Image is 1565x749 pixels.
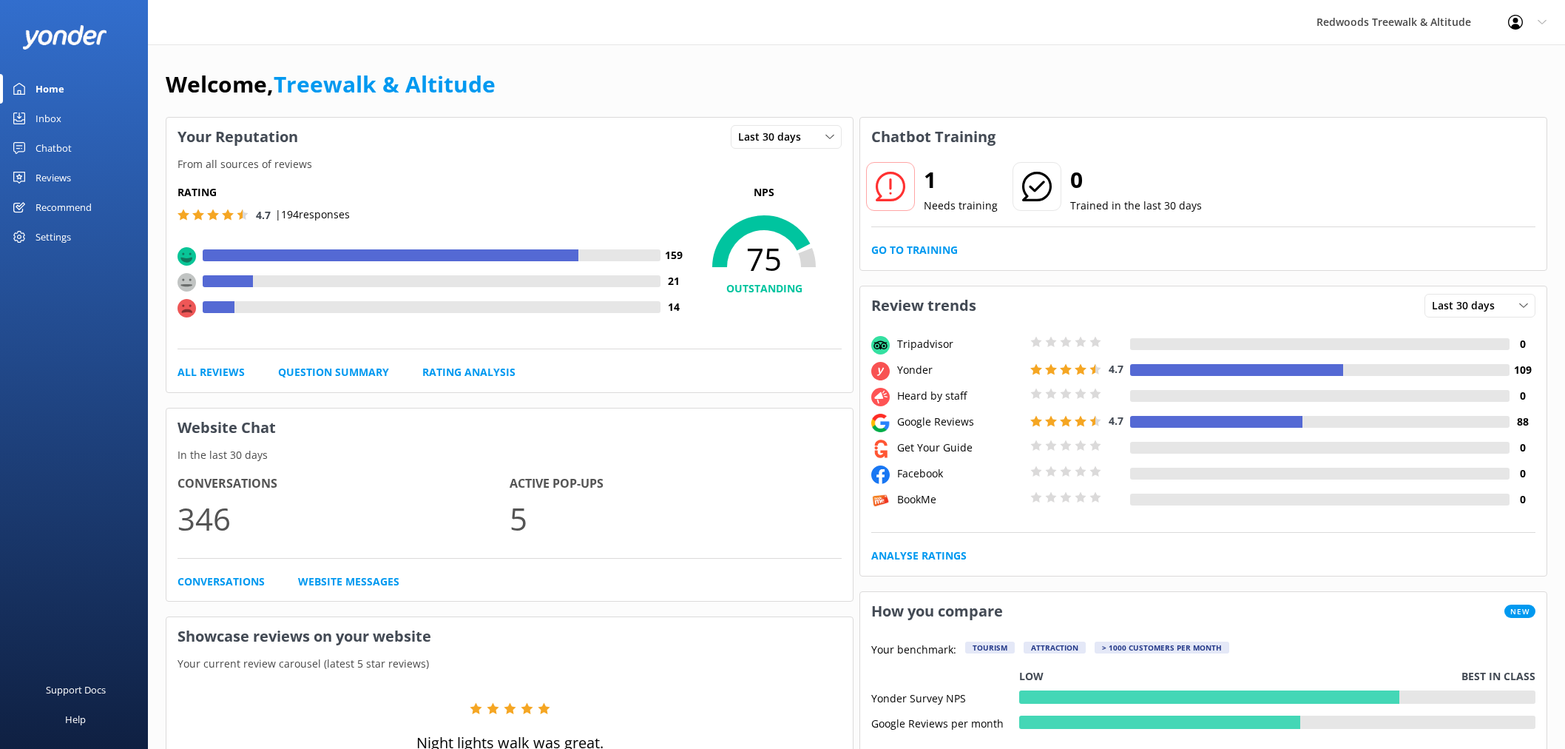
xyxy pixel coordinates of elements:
[298,574,399,590] a: Website Messages
[1510,362,1535,378] h4: 109
[1510,388,1535,404] h4: 0
[1019,668,1044,685] p: Low
[660,273,686,289] h4: 21
[893,336,1027,352] div: Tripadvisor
[178,184,686,201] h5: Rating
[36,222,71,252] div: Settings
[1510,466,1535,482] h4: 0
[893,466,1027,482] div: Facebook
[686,184,842,201] p: NPS
[36,163,71,192] div: Reviews
[65,705,86,734] div: Help
[871,691,1019,704] div: Yonder Survey NPS
[924,162,998,198] h2: 1
[893,362,1027,378] div: Yonder
[166,656,853,672] p: Your current review carousel (latest 5 star reviews)
[36,192,92,222] div: Recommend
[278,364,389,380] a: Question Summary
[1109,414,1123,428] span: 4.7
[36,104,61,133] div: Inbox
[22,25,107,50] img: yonder-white-logo.png
[893,388,1027,404] div: Heard by staff
[36,133,72,163] div: Chatbot
[871,242,958,258] a: Go to Training
[686,241,842,278] span: 75
[46,675,106,705] div: Support Docs
[860,286,987,325] h3: Review trends
[178,494,510,543] p: 346
[1070,198,1202,214] p: Trained in the last 30 days
[166,447,853,463] p: In the last 30 days
[871,548,967,564] a: Analyse Ratings
[178,364,245,380] a: All Reviews
[1461,668,1535,685] p: Best in class
[1510,491,1535,508] h4: 0
[422,364,516,380] a: Rating Analysis
[660,299,686,315] h4: 14
[178,474,510,494] h4: Conversations
[166,67,496,102] h1: Welcome,
[1510,440,1535,456] h4: 0
[738,129,810,145] span: Last 30 days
[1432,298,1504,314] span: Last 30 days
[1504,605,1535,618] span: New
[510,474,842,494] h4: Active Pop-ups
[166,118,309,156] h3: Your Reputation
[36,74,64,104] div: Home
[1024,642,1086,654] div: Attraction
[1510,414,1535,430] h4: 88
[166,156,853,172] p: From all sources of reviews
[871,716,1019,729] div: Google Reviews per month
[860,592,1014,631] h3: How you compare
[965,642,1015,654] div: Tourism
[924,198,998,214] p: Needs training
[166,617,853,656] h3: Showcase reviews on your website
[178,574,265,590] a: Conversations
[275,206,350,223] p: | 194 responses
[860,118,1007,156] h3: Chatbot Training
[893,491,1027,508] div: BookMe
[1510,336,1535,352] h4: 0
[871,642,956,659] p: Your benchmark:
[893,414,1027,430] div: Google Reviews
[510,494,842,543] p: 5
[1095,642,1229,654] div: > 1000 customers per month
[166,409,853,447] h3: Website Chat
[660,247,686,263] h4: 159
[256,208,271,222] span: 4.7
[274,69,496,99] a: Treewalk & Altitude
[1070,162,1202,198] h2: 0
[686,281,842,297] h4: OUTSTANDING
[1109,362,1123,376] span: 4.7
[893,440,1027,456] div: Get Your Guide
